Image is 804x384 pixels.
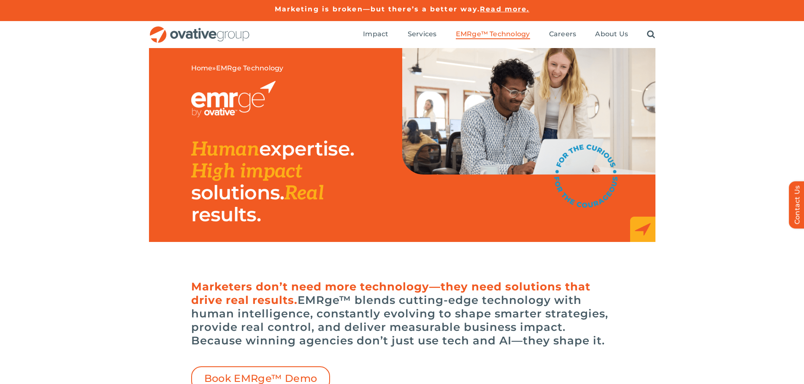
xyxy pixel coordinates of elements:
span: About Us [595,30,628,38]
span: Services [408,30,437,38]
img: EMRge Landing Page Header Image [402,48,655,175]
a: Impact [363,30,388,39]
nav: Menu [363,21,655,48]
a: Careers [549,30,577,39]
span: EMRge™ Technology [456,30,530,38]
a: EMRge™ Technology [456,30,530,39]
img: EMRGE_RGB_wht [191,81,276,117]
span: results. [191,202,261,226]
span: solutions. [191,180,284,204]
a: Marketing is broken—but there’s a better way. [275,5,480,13]
span: Marketers don’t need more technology—they need solutions that drive real results. [191,280,590,307]
a: Home [191,64,213,72]
a: Search [647,30,655,39]
span: » [191,64,284,73]
a: Services [408,30,437,39]
img: EMRge_HomePage_Elements_Arrow Box [630,217,655,242]
a: OG_Full_horizontal_RGB [149,25,250,33]
span: Real [284,182,324,205]
span: High impact [191,160,302,183]
span: Impact [363,30,388,38]
h6: EMRge™ blends cutting-edge technology with human intelligence, constantly evolving to shape smart... [191,280,613,347]
span: Human [191,138,260,161]
span: expertise. [259,137,354,161]
span: EMRge Technology [216,64,284,72]
span: Careers [549,30,577,38]
a: About Us [595,30,628,39]
a: Read more. [480,5,529,13]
